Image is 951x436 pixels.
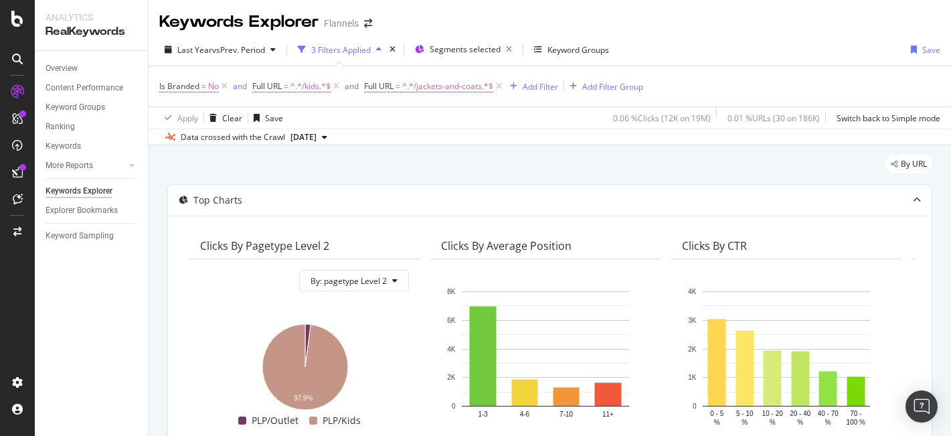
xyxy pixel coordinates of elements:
button: Segments selected [410,39,517,60]
text: 4K [688,288,697,295]
span: vs Prev. Period [212,44,265,56]
span: By URL [901,160,927,168]
div: A chart. [682,285,891,429]
text: 1-3 [478,411,488,418]
div: Keyword Groups [46,100,105,115]
div: Clicks By Average Position [441,239,572,252]
button: Clear [204,107,242,129]
span: ^.*/jackets-and-coats.*$ [402,77,493,96]
div: Clicks By CTR [682,239,747,252]
div: Keywords Explorer [46,184,112,198]
text: % [770,419,776,426]
a: Keywords Explorer [46,184,139,198]
text: 8K [447,288,456,295]
a: Keyword Groups [46,100,139,115]
div: Keyword Groups [547,44,609,56]
div: 3 Filters Applied [311,44,371,56]
div: Save [922,44,940,56]
text: 6K [447,317,456,324]
div: Add Filter [523,81,558,92]
div: Keywords [46,139,81,153]
span: ^.*/kids.*$ [290,77,331,96]
div: Apply [177,113,198,124]
div: Save [265,113,283,124]
button: Apply [159,107,198,129]
button: Keyword Groups [529,39,614,60]
text: 11+ [602,411,614,418]
button: Last YearvsPrev. Period [159,39,281,60]
div: Content Performance [46,81,123,95]
text: 1K [688,374,697,382]
text: 0 - 5 [710,410,723,417]
div: Explorer Bookmarks [46,204,118,218]
div: times [387,43,398,56]
svg: A chart. [441,285,650,429]
span: No [208,77,219,96]
div: Switch back to Simple mode [837,113,940,124]
text: 20 - 40 [790,410,811,417]
button: Save [248,107,283,129]
div: Clicks By pagetype Level 2 [200,239,329,252]
div: Flannels [324,17,359,30]
a: Content Performance [46,81,139,95]
text: 4K [447,346,456,353]
span: 2025 Aug. 9th [290,131,317,143]
span: = [396,80,400,92]
text: 7-10 [559,411,573,418]
button: 3 Filters Applied [292,39,387,60]
text: % [742,419,748,426]
div: Open Intercom Messenger [905,390,938,423]
div: RealKeywords [46,24,137,40]
div: Keywords Explorer [159,11,319,33]
div: Top Charts [193,194,242,207]
a: Keywords [46,139,139,153]
div: 0.06 % Clicks ( 12K on 19M ) [613,113,711,124]
span: Segments selected [430,44,501,55]
text: % [825,419,831,426]
text: 0 [693,403,697,410]
a: Keyword Sampling [46,229,139,243]
button: Add Filter Group [564,78,643,94]
button: and [345,80,359,92]
a: More Reports [46,159,125,173]
text: % [797,419,803,426]
text: 5 - 10 [736,410,754,417]
span: PLP/Kids [323,413,361,429]
div: Overview [46,62,78,76]
div: arrow-right-arrow-left [364,19,372,28]
span: = [284,80,288,92]
div: 0.01 % URLs ( 30 on 186K ) [727,113,820,124]
button: and [233,80,247,92]
text: % [714,419,720,426]
span: Full URL [364,80,394,92]
div: More Reports [46,159,93,173]
text: 40 - 70 [818,410,839,417]
div: Add Filter Group [582,81,643,92]
text: 3K [688,317,697,324]
div: legacy label [885,155,932,173]
button: By: pagetype Level 2 [299,270,409,291]
div: Data crossed with the Crawl [181,131,285,143]
button: Add Filter [505,78,558,94]
text: 2K [688,346,697,353]
button: Save [905,39,940,60]
div: Ranking [46,120,75,134]
text: 0 [452,403,456,410]
span: By: pagetype Level 2 [311,275,387,287]
svg: A chart. [200,317,409,413]
button: [DATE] [285,129,333,145]
div: Keyword Sampling [46,229,114,243]
text: 97.9% [294,394,313,402]
text: 4-6 [520,411,530,418]
span: Full URL [252,80,282,92]
button: Switch back to Simple mode [831,107,940,129]
span: PLP/Outlet [252,413,298,429]
div: Analytics [46,11,137,24]
a: Explorer Bookmarks [46,204,139,218]
text: 10 - 20 [762,410,784,417]
span: Is Branded [159,80,199,92]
